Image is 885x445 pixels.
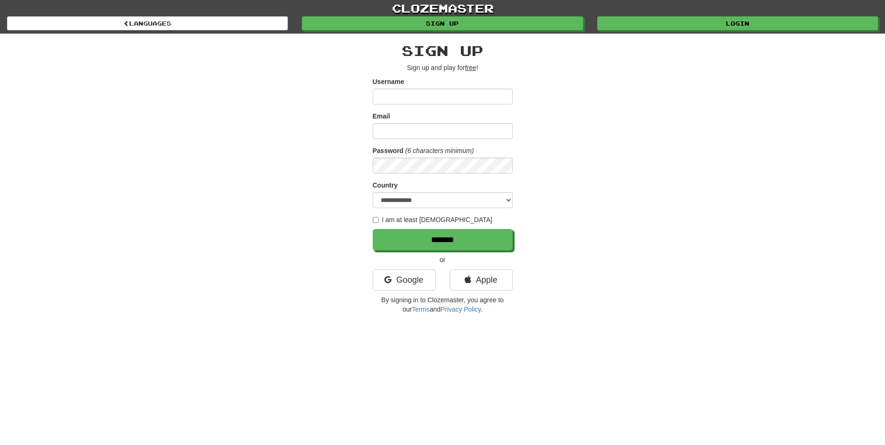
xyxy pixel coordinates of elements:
a: Login [597,16,878,30]
label: Email [373,111,390,121]
label: Country [373,181,398,190]
a: Languages [7,16,288,30]
a: Sign up [302,16,583,30]
label: Username [373,77,404,86]
p: Sign up and play for ! [373,63,513,72]
u: free [465,64,476,71]
h2: Sign up [373,43,513,58]
a: Privacy Policy [440,306,481,313]
label: I am at least [DEMOGRAPHIC_DATA] [373,215,493,224]
em: (6 characters minimum) [405,147,474,154]
a: Apple [450,269,513,291]
input: I am at least [DEMOGRAPHIC_DATA] [373,217,379,223]
p: or [373,255,513,264]
p: By signing in to Clozemaster, you agree to our and . [373,295,513,314]
label: Password [373,146,404,155]
a: Google [373,269,436,291]
a: Terms [412,306,430,313]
